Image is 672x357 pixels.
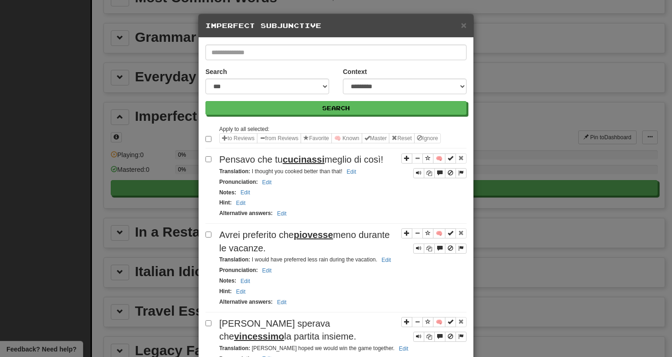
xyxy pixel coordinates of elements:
div: Sentence controls [413,244,467,254]
div: Sentence controls [401,153,467,178]
strong: Hint : [219,288,232,295]
label: Context [343,67,367,76]
div: Sentence options [219,133,441,143]
button: Edit [259,177,274,187]
span: [PERSON_NAME] sperava che la partita insieme. [219,318,356,342]
strong: Pronunciation : [219,179,258,185]
strong: Translation : [219,256,250,263]
strong: Translation : [219,345,250,351]
button: Edit [233,287,248,297]
strong: Alternative answers : [219,299,273,305]
label: Search [205,67,227,76]
button: to Reviews [219,133,257,143]
span: Pensavo che tu meglio di così! [219,154,383,164]
small: I thought you cooked better than that! [219,168,359,175]
u: vincessimo [234,331,284,341]
strong: Notes : [219,189,236,196]
button: 🧠 [433,153,445,164]
button: Edit [379,255,394,265]
div: Sentence controls [413,332,467,342]
strong: Pronunciation : [219,267,258,273]
u: cucinassi [283,154,325,164]
button: Edit [344,167,359,177]
div: Sentence controls [401,228,467,254]
button: Edit [238,187,253,198]
button: Reset [389,133,414,143]
button: 🧠 [433,228,445,238]
button: Edit [238,276,253,286]
button: Edit [274,209,290,219]
button: Master [362,133,390,143]
button: Edit [233,198,248,208]
div: Sentence controls [413,168,467,178]
small: Apply to all selected: [219,126,269,132]
button: Edit [396,344,411,354]
button: Ignore [414,133,441,143]
button: Edit [259,266,274,276]
strong: Translation : [219,168,250,175]
button: from Reviews [257,133,302,143]
small: I would have preferred less rain during the vacation. [219,256,394,263]
strong: Alternative answers : [219,210,273,216]
button: Edit [274,297,290,307]
h5: Imperfect Subjunctive [205,21,467,30]
div: Sentence controls [401,317,467,342]
u: piovesse [294,230,333,240]
button: 🧠 [433,317,445,327]
button: Favorite [301,133,331,143]
span: × [461,20,467,30]
strong: Hint : [219,199,232,206]
button: Close [461,20,467,30]
button: Search [205,101,467,115]
span: Avrei preferito che meno durante le vacanze. [219,230,390,253]
button: 🧠 Known [331,133,362,143]
strong: Notes : [219,278,236,284]
small: [PERSON_NAME] hoped we would win the game together. [219,345,411,351]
